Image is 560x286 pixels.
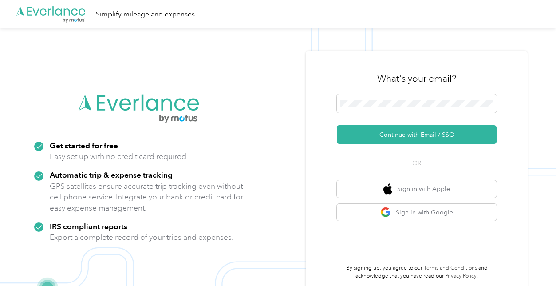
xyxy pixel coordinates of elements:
[424,265,477,271] a: Terms and Conditions
[50,170,173,179] strong: Automatic trip & expense tracking
[445,273,477,279] a: Privacy Policy
[50,222,127,231] strong: IRS compliant reports
[380,207,391,218] img: google logo
[383,183,392,195] img: apple logo
[337,180,497,198] button: apple logoSign in with Apple
[50,141,118,150] strong: Get started for free
[401,159,432,168] span: OR
[50,232,233,243] p: Export a complete record of your trips and expenses.
[96,9,195,20] div: Simplify mileage and expenses
[337,204,497,221] button: google logoSign in with Google
[50,181,244,214] p: GPS satellites ensure accurate trip tracking even without cell phone service. Integrate your bank...
[337,264,497,280] p: By signing up, you agree to our and acknowledge that you have read our .
[377,72,456,85] h3: What's your email?
[50,151,186,162] p: Easy set up with no credit card required
[337,125,497,144] button: Continue with Email / SSO
[510,236,560,286] iframe: Everlance-gr Chat Button Frame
